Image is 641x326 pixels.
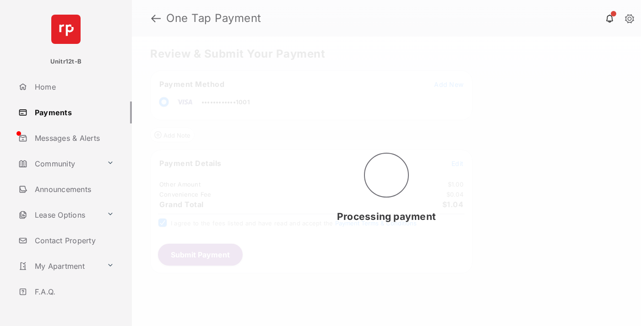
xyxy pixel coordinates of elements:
[15,255,103,277] a: My Apartment
[50,57,81,66] p: Unitr12t-B
[15,281,132,303] a: F.A.Q.
[51,15,81,44] img: svg+xml;base64,PHN2ZyB4bWxucz0iaHR0cDovL3d3dy53My5vcmcvMjAwMC9zdmciIHdpZHRoPSI2NCIgaGVpZ2h0PSI2NC...
[15,178,132,200] a: Announcements
[15,230,132,251] a: Contact Property
[15,102,132,123] a: Payments
[166,13,261,24] strong: One Tap Payment
[337,211,436,222] span: Processing payment
[15,76,132,98] a: Home
[15,127,132,149] a: Messages & Alerts
[15,153,103,175] a: Community
[15,204,103,226] a: Lease Options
